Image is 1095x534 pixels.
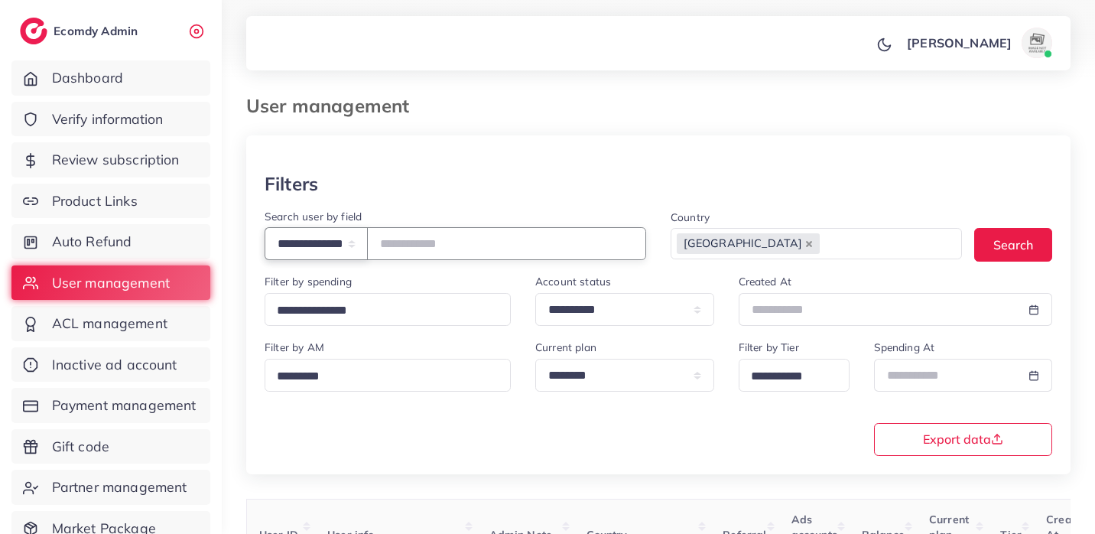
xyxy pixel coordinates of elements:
span: Export data [923,433,1003,445]
label: Spending At [874,340,935,355]
input: Search for option [746,365,830,389]
input: Search for option [271,365,491,389]
h2: Ecomdy Admin [54,24,141,38]
h3: User management [246,95,421,117]
h3: Filters [265,173,318,195]
span: Dashboard [52,68,123,88]
a: Gift code [11,429,210,464]
a: User management [11,265,210,301]
div: Search for option [265,359,511,392]
button: Deselect Brazil [805,240,813,248]
a: Partner management [11,470,210,505]
a: [PERSON_NAME]avatar [898,28,1058,58]
input: Search for option [821,233,942,256]
span: Verify information [52,109,164,129]
span: Auto Refund [52,232,132,252]
a: Auto Refund [11,224,210,259]
span: [GEOGRAPHIC_DATA] [677,233,820,255]
label: Search user by field [265,209,362,224]
label: Filter by Tier [739,340,799,355]
a: Dashboard [11,60,210,96]
img: avatar [1022,28,1052,58]
button: Export data [874,423,1053,456]
p: [PERSON_NAME] [907,34,1012,52]
span: Product Links [52,191,138,211]
a: ACL management [11,306,210,341]
div: Search for option [671,228,962,259]
label: Country [671,210,710,225]
div: Search for option [739,359,850,392]
span: User management [52,273,170,293]
a: Review subscription [11,142,210,177]
a: Inactive ad account [11,347,210,383]
label: Filter by spending [265,274,352,289]
span: Gift code [52,437,109,457]
label: Account status [535,274,611,289]
label: Filter by AM [265,340,324,355]
span: Review subscription [52,150,180,170]
span: Inactive ad account [52,355,177,375]
span: ACL management [52,314,167,334]
a: logoEcomdy Admin [20,18,141,44]
img: logo [20,18,47,44]
button: Search [974,228,1052,261]
div: Search for option [265,293,511,326]
span: Payment management [52,396,197,415]
label: Current plan [535,340,596,355]
a: Product Links [11,184,210,219]
a: Payment management [11,388,210,423]
label: Created At [739,274,792,289]
span: Partner management [52,477,187,497]
a: Verify information [11,102,210,137]
input: Search for option [271,299,491,323]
